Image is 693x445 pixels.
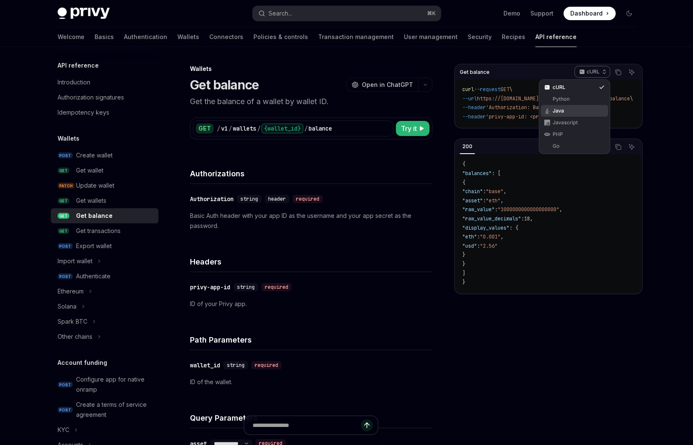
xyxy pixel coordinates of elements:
[51,397,158,422] a: POSTCreate a terms of service agreement
[190,77,259,92] h1: Get balance
[58,317,87,327] div: Spark BTC
[76,165,103,175] div: Get wallet
[535,27,577,47] a: API reference
[190,412,432,424] h4: Query Parameters
[58,243,73,249] span: POST
[58,183,74,189] span: PATCH
[501,86,509,93] span: GET
[58,60,99,71] h5: API reference
[553,119,596,126] div: Javascript
[530,9,553,18] a: Support
[462,188,483,195] span: "chain"
[261,123,303,133] div: {wallet_id}
[237,284,255,291] span: string
[253,6,441,21] button: Open search
[51,163,158,178] a: GETGet wallet
[76,400,153,420] div: Create a terms of service agreement
[253,27,308,47] a: Policies & controls
[462,261,465,267] span: }
[292,195,323,203] div: required
[58,152,73,159] span: POST
[553,143,596,149] div: Go
[462,86,474,93] span: curl
[190,283,230,291] div: privy-app-id
[233,124,256,133] div: wallets
[190,195,234,203] div: Authorization
[346,78,418,92] button: Open in ChatGPT
[58,286,84,296] div: Ethereum
[51,329,158,344] button: Toggle Other chains section
[462,279,465,285] span: }
[559,206,562,213] span: ,
[564,7,616,20] a: Dashboard
[76,374,153,395] div: Configure app for native onramp
[553,107,596,114] div: Java
[76,211,113,221] div: Get balance
[477,243,480,249] span: :
[308,124,332,133] div: balance
[221,124,228,133] div: v1
[51,208,158,223] a: GETGet balance
[76,226,121,236] div: Get transactions
[58,228,69,234] span: GET
[468,27,492,47] a: Security
[318,27,394,47] a: Transaction management
[51,269,158,284] a: POSTAuthenticate
[76,241,112,251] div: Export wallet
[462,197,483,204] span: "asset"
[58,358,107,368] h5: Account funding
[474,86,501,93] span: --request
[58,301,76,311] div: Solana
[361,419,373,431] button: Send message
[553,84,596,91] div: cURL
[76,181,114,191] div: Update wallet
[51,223,158,238] a: GETGet transactions
[480,243,498,249] span: "2.56"
[462,113,486,120] span: --header
[509,86,512,93] span: \
[539,79,610,154] div: cURL
[268,196,286,202] span: header
[462,233,477,240] span: "eth"
[190,65,432,73] div: Wallets
[483,197,486,204] span: :
[51,105,158,120] a: Idempotency keys
[462,215,521,222] span: "raw_value_decimals"
[460,141,475,152] div: 200
[477,95,630,102] span: https://[DOMAIN_NAME]/v1/wallets/{wallet_id}/balance
[502,27,525,47] a: Recipes
[462,179,465,186] span: {
[58,213,69,219] span: GET
[501,233,503,240] span: ,
[251,361,282,369] div: required
[229,124,232,133] div: /
[480,233,501,240] span: "0.001"
[524,215,530,222] span: 18
[503,188,506,195] span: ,
[227,362,245,369] span: string
[217,124,220,133] div: /
[51,193,158,208] a: GETGet wallets
[76,150,113,160] div: Create wallet
[58,332,92,342] div: Other chains
[501,197,503,204] span: ,
[51,422,158,437] button: Toggle KYC section
[553,96,596,102] div: Python
[196,123,213,133] div: GET
[58,92,124,102] div: Authorization signatures
[462,243,477,249] span: "usd"
[58,168,69,174] span: GET
[190,211,432,231] p: Basic Auth header with your app ID as the username and your app secret as the password.
[530,215,533,222] span: ,
[574,65,610,79] button: cURL
[51,75,158,90] a: Introduction
[58,107,109,118] div: Idempotency keys
[396,121,430,136] button: Try it
[622,7,636,20] button: Toggle dark mode
[76,271,111,281] div: Authenticate
[58,27,84,47] a: Welcome
[462,170,492,177] span: "balances"
[509,225,518,231] span: : {
[462,104,486,111] span: --header
[51,238,158,254] a: POSTExport wallet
